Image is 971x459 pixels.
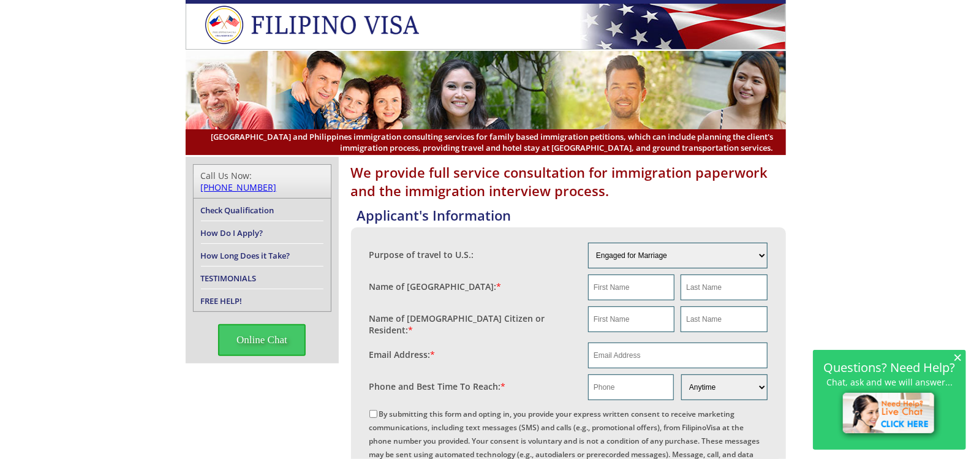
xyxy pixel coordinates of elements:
[201,227,263,238] a: How Do I Apply?
[201,250,290,261] a: How Long Does it Take?
[218,324,306,356] span: Online Chat
[588,374,674,400] input: Phone
[681,306,767,332] input: Last Name
[351,163,786,200] h1: We provide full service consultation for immigration paperwork and the immigration interview proc...
[369,249,474,260] label: Purpose of travel to U.S.:
[369,349,436,360] label: Email Address:
[369,381,506,392] label: Phone and Best Time To Reach:
[201,181,277,193] a: [PHONE_NUMBER]
[369,313,576,336] label: Name of [DEMOGRAPHIC_DATA] Citizen or Resident:
[819,377,960,387] p: Chat, ask and we will answer...
[198,131,774,153] span: [GEOGRAPHIC_DATA] and Philippines immigration consulting services for family based immigration pe...
[201,170,323,193] div: Call Us Now:
[201,205,274,216] a: Check Qualification
[588,275,674,300] input: First Name
[201,295,243,306] a: FREE HELP!
[681,275,767,300] input: Last Name
[588,343,768,368] input: Email Address
[369,410,377,418] input: By submitting this form and opting in, you provide your express written consent to receive market...
[953,352,962,362] span: ×
[588,306,674,332] input: First Name
[201,273,257,284] a: TESTIMONIALS
[819,362,960,373] h2: Questions? Need Help?
[369,281,502,292] label: Name of [GEOGRAPHIC_DATA]:
[681,374,767,400] select: Phone and Best Reach Time are required.
[837,387,942,441] img: live-chat-icon.png
[357,206,786,224] h4: Applicant's Information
